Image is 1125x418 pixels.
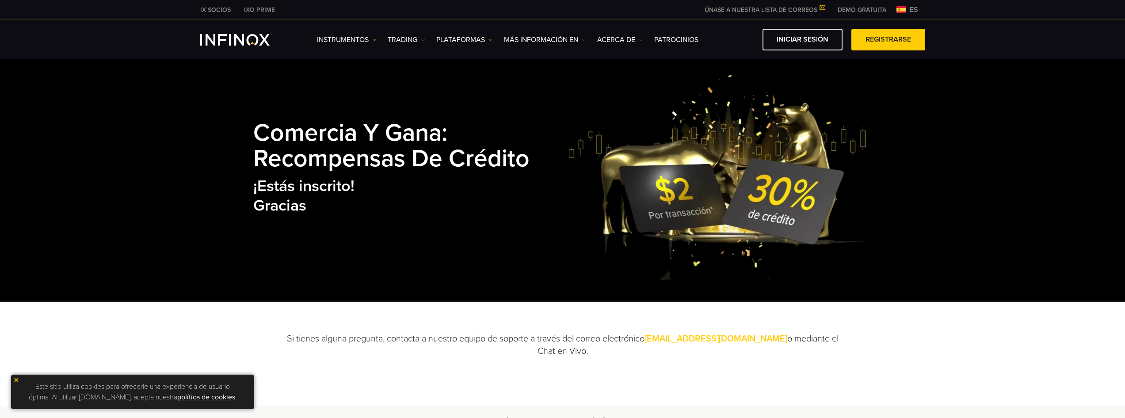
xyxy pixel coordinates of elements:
[13,377,19,383] img: yellow close icon
[177,393,235,402] a: política de cookies
[388,35,425,45] a: TRADING
[644,334,787,344] a: [EMAIL_ADDRESS][DOMAIN_NAME]
[504,35,586,45] a: Más información en
[763,29,843,50] a: Iniciar sesión
[253,176,568,215] h2: ¡Estás inscrito! Gracias
[237,5,282,15] a: INFINOX
[436,35,493,45] a: PLATAFORMAS
[597,35,643,45] a: ACERCA DE
[698,6,831,14] a: ÚNASE A NUESTRA LISTA DE CORREOS
[831,5,893,15] a: INFINOX MENU
[851,29,925,50] a: Registrarse
[253,119,530,173] strong: Comercia y Gana: Recompensas de Crédito
[654,35,698,45] a: Patrocinios
[200,34,290,46] a: INFINOX Logo
[194,5,237,15] a: INFINOX
[906,4,922,15] span: es
[317,35,377,45] a: Instrumentos
[286,333,839,357] p: Si tienes alguna pregunta, contacta a nuestro equipo de soporte a través del correo electrónico o...
[15,379,250,405] p: Este sitio utiliza cookies para ofrecerle una experiencia de usuario óptima. Al utilizar [DOMAIN_...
